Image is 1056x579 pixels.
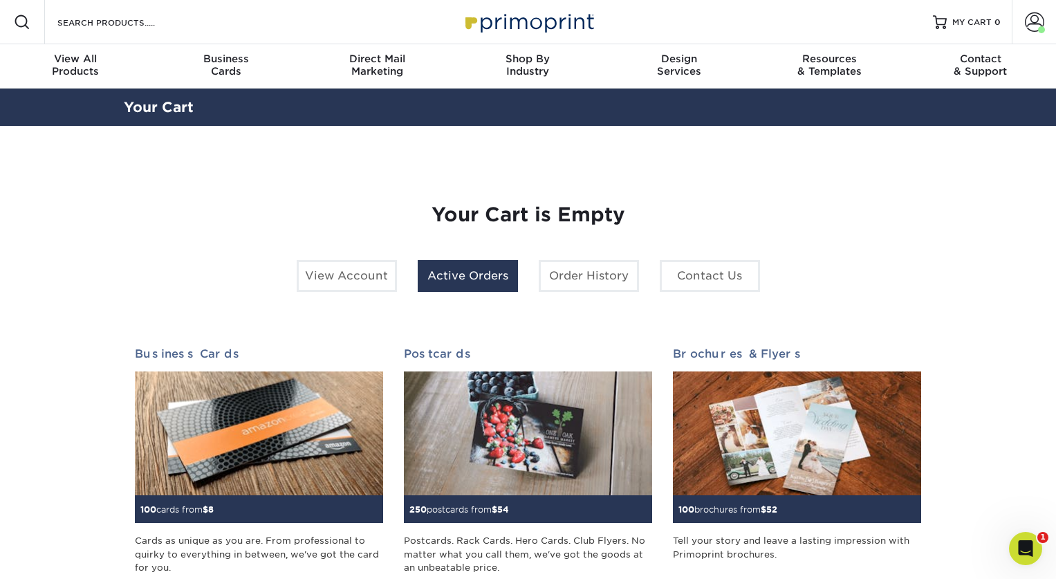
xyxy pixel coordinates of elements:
img: Postcards [404,371,652,496]
div: Cards [151,53,302,77]
div: & Support [905,53,1056,77]
span: 52 [766,504,777,515]
span: Design [604,53,754,65]
a: Shop ByIndustry [452,44,603,89]
img: Business Cards [135,371,383,496]
span: Direct Mail [302,53,452,65]
span: 100 [678,504,694,515]
span: 1 [1037,532,1048,543]
a: Order History [539,260,639,292]
span: Resources [754,53,905,65]
span: $ [492,504,497,515]
a: Your Cart [124,99,194,116]
a: DesignServices [604,44,754,89]
small: cards from [140,504,214,515]
iframe: Intercom live chat [1009,532,1042,565]
div: Postcards. Rack Cards. Hero Cards. Club Flyers. No matter what you call them, we've got the goods... [404,534,652,574]
div: Industry [452,53,603,77]
a: BusinessCards [151,44,302,89]
h2: Brochures & Flyers [673,347,921,360]
div: Marketing [302,53,452,77]
div: Tell your story and leave a lasting impression with Primoprint brochures. [673,534,921,574]
small: postcards from [409,504,509,515]
div: & Templates [754,53,905,77]
input: SEARCH PRODUCTS..... [56,14,191,30]
small: brochures from [678,504,777,515]
span: MY CART [952,17,992,28]
h1: Your Cart is Empty [135,203,922,227]
a: Contact& Support [905,44,1056,89]
a: View Account [297,260,397,292]
a: Active Orders [418,260,518,292]
h2: Business Cards [135,347,383,360]
span: Business [151,53,302,65]
a: Resources& Templates [754,44,905,89]
span: $ [761,504,766,515]
span: 250 [409,504,427,515]
span: 54 [497,504,509,515]
span: 0 [994,17,1001,27]
img: Primoprint [459,7,598,37]
div: Cards as unique as you are. From professional to quirky to everything in between, we've got the c... [135,534,383,574]
a: Direct MailMarketing [302,44,452,89]
a: Contact Us [660,260,760,292]
div: Services [604,53,754,77]
span: Contact [905,53,1056,65]
span: $ [203,504,208,515]
span: 100 [140,504,156,515]
img: Brochures & Flyers [673,371,921,496]
span: Shop By [452,53,603,65]
h2: Postcards [404,347,652,360]
span: 8 [208,504,214,515]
